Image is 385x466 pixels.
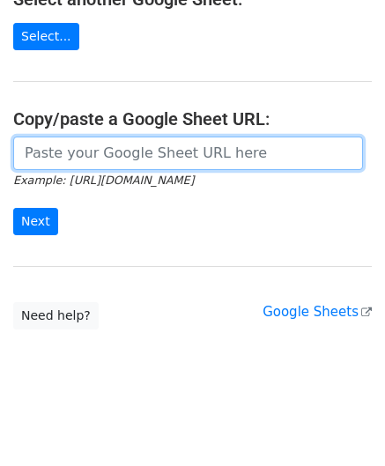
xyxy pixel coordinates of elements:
h4: Copy/paste a Google Sheet URL: [13,108,372,129]
a: Google Sheets [263,304,372,320]
input: Next [13,208,58,235]
a: Need help? [13,302,99,329]
small: Example: [URL][DOMAIN_NAME] [13,174,194,187]
iframe: Chat Widget [297,381,385,466]
input: Paste your Google Sheet URL here [13,137,363,170]
a: Select... [13,23,79,50]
